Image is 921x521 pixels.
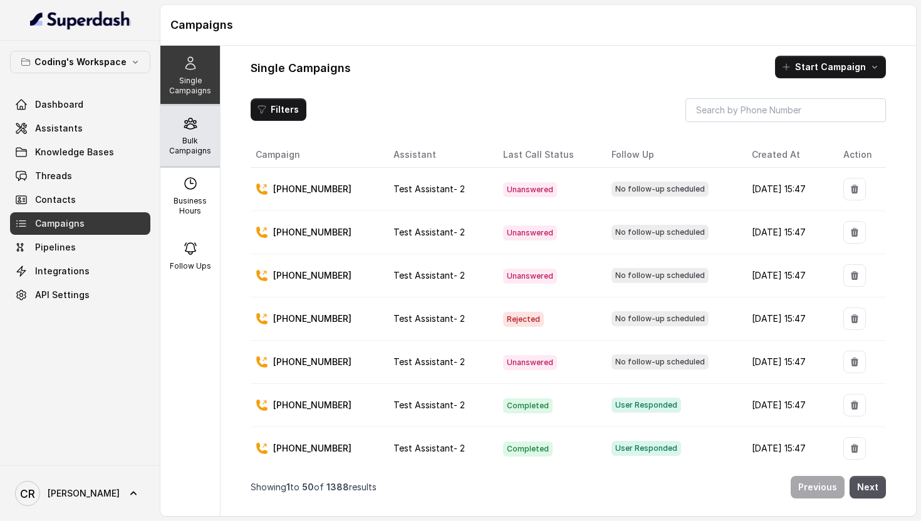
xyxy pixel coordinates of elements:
span: Test Assistant- 2 [393,443,465,453]
a: Campaigns [10,212,150,235]
th: Last Call Status [493,142,602,168]
span: Test Assistant- 2 [393,183,465,194]
nav: Pagination [251,468,886,506]
span: Contacts [35,193,76,206]
a: Dashboard [10,93,150,116]
th: Action [833,142,886,168]
span: Unanswered [503,225,557,240]
span: Test Assistant- 2 [393,313,465,324]
td: [DATE] 15:47 [742,341,833,384]
p: Bulk Campaigns [165,136,215,156]
td: [DATE] 15:47 [742,297,833,341]
img: light.svg [30,10,131,30]
p: [PHONE_NUMBER] [273,312,351,325]
span: Test Assistant- 2 [393,356,465,367]
span: Threads [35,170,72,182]
a: Knowledge Bases [10,141,150,163]
span: Completed [503,398,553,413]
td: [DATE] 15:47 [742,384,833,427]
span: Campaigns [35,217,85,230]
span: Test Assistant- 2 [393,227,465,237]
button: Previous [791,476,845,498]
span: User Responded [611,441,681,456]
th: Created At [742,142,833,168]
p: Follow Ups [170,261,211,271]
a: Threads [10,165,150,187]
button: Next [850,476,886,498]
span: Assistants [35,122,83,135]
span: Unanswered [503,269,557,284]
button: Coding's Workspace [10,51,150,73]
p: Showing to of results [251,481,377,493]
span: Dashboard [35,98,83,111]
span: Pipelines [35,241,76,254]
span: Unanswered [503,355,557,370]
th: Follow Up [601,142,742,168]
span: API Settings [35,289,90,301]
button: Start Campaign [775,56,886,78]
span: Rejected [503,312,544,327]
a: Assistants [10,117,150,140]
p: Single Campaigns [165,76,215,96]
p: [PHONE_NUMBER] [273,442,351,455]
span: Completed [503,441,553,457]
th: Campaign [251,142,383,168]
span: 1 [286,482,290,492]
p: [PHONE_NUMBER] [273,226,351,239]
a: Contacts [10,188,150,211]
input: Search by Phone Number [685,98,886,122]
td: [DATE] 15:47 [742,168,833,211]
span: No follow-up scheduled [611,182,709,197]
text: CR [20,487,35,500]
h1: Campaigns [170,15,906,35]
span: 1388 [326,482,349,492]
span: User Responded [611,398,681,413]
th: Assistant [383,142,493,168]
span: No follow-up scheduled [611,268,709,283]
a: API Settings [10,284,150,306]
h1: Single Campaigns [251,58,351,78]
p: Business Hours [165,196,215,216]
button: Filters [251,98,306,121]
span: Knowledge Bases [35,146,114,158]
a: [PERSON_NAME] [10,476,150,511]
p: [PHONE_NUMBER] [273,356,351,368]
td: [DATE] 15:47 [742,254,833,297]
span: [PERSON_NAME] [48,487,120,500]
span: Test Assistant- 2 [393,270,465,281]
p: [PHONE_NUMBER] [273,399,351,411]
td: [DATE] 15:47 [742,427,833,470]
p: [PHONE_NUMBER] [273,269,351,282]
p: Coding's Workspace [34,54,127,70]
span: No follow-up scheduled [611,311,709,326]
span: 50 [302,482,314,492]
td: [DATE] 15:47 [742,211,833,254]
a: Integrations [10,260,150,282]
p: [PHONE_NUMBER] [273,183,351,195]
span: No follow-up scheduled [611,354,709,369]
span: Test Assistant- 2 [393,400,465,410]
span: Integrations [35,265,90,277]
span: No follow-up scheduled [611,225,709,240]
span: Unanswered [503,182,557,197]
a: Pipelines [10,236,150,259]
